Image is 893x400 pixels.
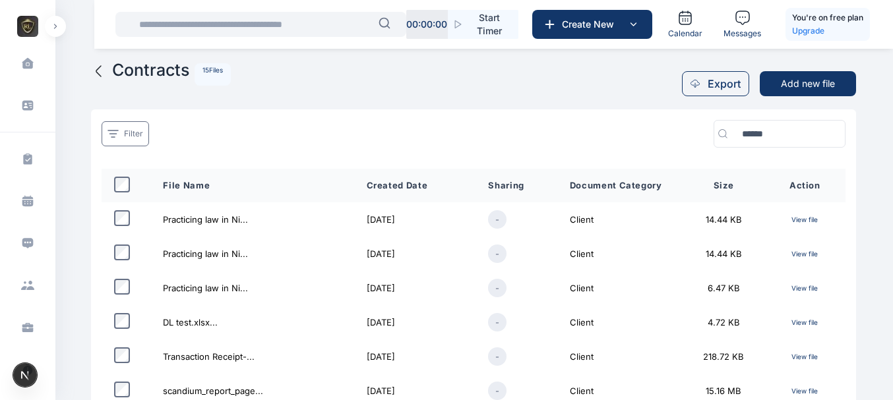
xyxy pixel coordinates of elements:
[559,169,683,202] th: Document Category
[570,350,673,363] div: Client
[152,339,355,374] td: Transaction Receipt-...
[760,71,856,96] div: Add new file
[775,314,835,329] p: View file
[124,127,143,140] p: Filter
[663,5,708,44] a: Calendar
[683,339,764,374] td: 218.72 KB
[570,316,673,329] div: Client
[775,280,835,295] p: View file
[356,339,478,374] td: [DATE]
[775,349,835,364] p: View file
[792,11,863,24] h5: You're on free plan
[356,202,478,237] td: [DATE]
[718,5,766,44] a: Messages
[557,18,625,31] span: Create New
[112,63,189,96] p: Contracts
[152,271,355,305] td: Practicing law in Ni...
[488,313,507,331] div: -
[668,28,702,39] span: Calendar
[683,271,764,305] td: 6.47 KB
[488,210,507,229] div: -
[152,202,355,237] td: Practicing law in Ni...
[708,77,741,90] p: Export
[448,10,518,39] button: Start Timer
[406,18,447,31] p: 00 : 00 : 00
[488,244,507,263] div: -
[356,271,478,305] td: [DATE]
[570,213,673,226] div: Client
[356,169,478,202] th: Created Date
[488,382,507,400] div: -
[152,305,355,339] td: DL test.xlsx...
[724,28,761,39] span: Messages
[356,237,478,271] td: [DATE]
[792,24,863,38] a: Upgrade
[570,281,673,295] div: Client
[532,10,652,39] button: Create New
[152,169,355,202] th: File Name
[683,305,764,339] td: 4.72 KB
[764,169,846,202] th: Action
[683,169,764,202] th: Size
[195,63,231,86] p: 15 Files
[683,237,764,271] td: 14.44 KB
[152,237,355,271] td: Practicing law in Ni...
[570,384,673,397] div: Client
[471,11,508,38] span: Start Timer
[477,169,559,202] th: Sharing
[775,212,835,227] p: View file
[683,202,764,237] td: 14.44 KB
[775,246,835,261] p: View file
[356,305,478,339] td: [DATE]
[775,383,835,398] p: View file
[570,247,673,260] div: Client
[488,279,507,297] div: -
[488,347,507,366] div: -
